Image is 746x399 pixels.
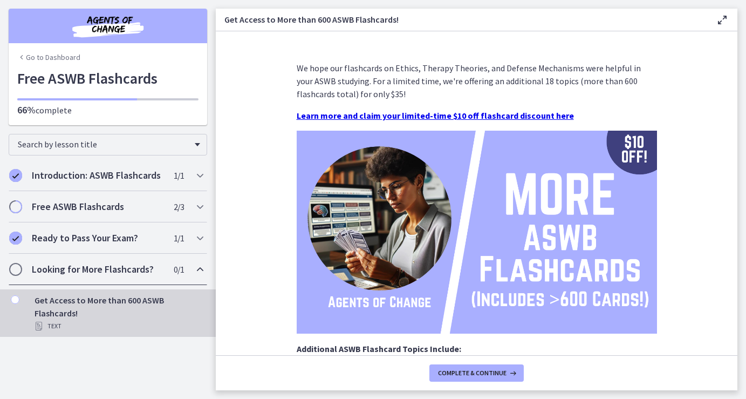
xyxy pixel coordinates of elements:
[9,232,22,245] i: Completed
[224,13,699,26] h3: Get Access to More than 600 ASWB Flashcards!
[35,294,203,333] div: Get Access to More than 600 ASWB Flashcards!
[174,169,184,182] span: 1 / 1
[174,200,184,213] span: 2 / 3
[9,134,207,155] div: Search by lesson title
[18,139,189,150] span: Search by lesson title
[438,369,507,377] span: Complete & continue
[297,110,574,121] a: Learn more and claim your limited-time $10 off flashcard discount here
[17,104,199,117] p: complete
[9,169,22,182] i: Completed
[32,169,163,182] h2: Introduction: ASWB Flashcards
[32,263,163,276] h2: Looking for More Flashcards?
[17,67,199,90] h1: Free ASWB Flashcards
[17,52,80,63] a: Go to Dashboard
[174,263,184,276] span: 0 / 1
[429,364,524,382] button: Complete & continue
[297,62,657,100] p: We hope our flashcards on Ethics, Therapy Theories, and Defense Mechanisms were helpful in your A...
[43,13,173,39] img: Agents of Change
[32,200,163,213] h2: Free ASWB Flashcards
[297,343,461,354] strong: Additional ASWB Flashcard Topics Include:
[297,131,657,334] img: More_ASWB_Flashcards_%282%29.png
[174,232,184,245] span: 1 / 1
[32,232,163,245] h2: Ready to Pass Your Exam?
[35,320,203,333] div: Text
[17,104,36,116] span: 66%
